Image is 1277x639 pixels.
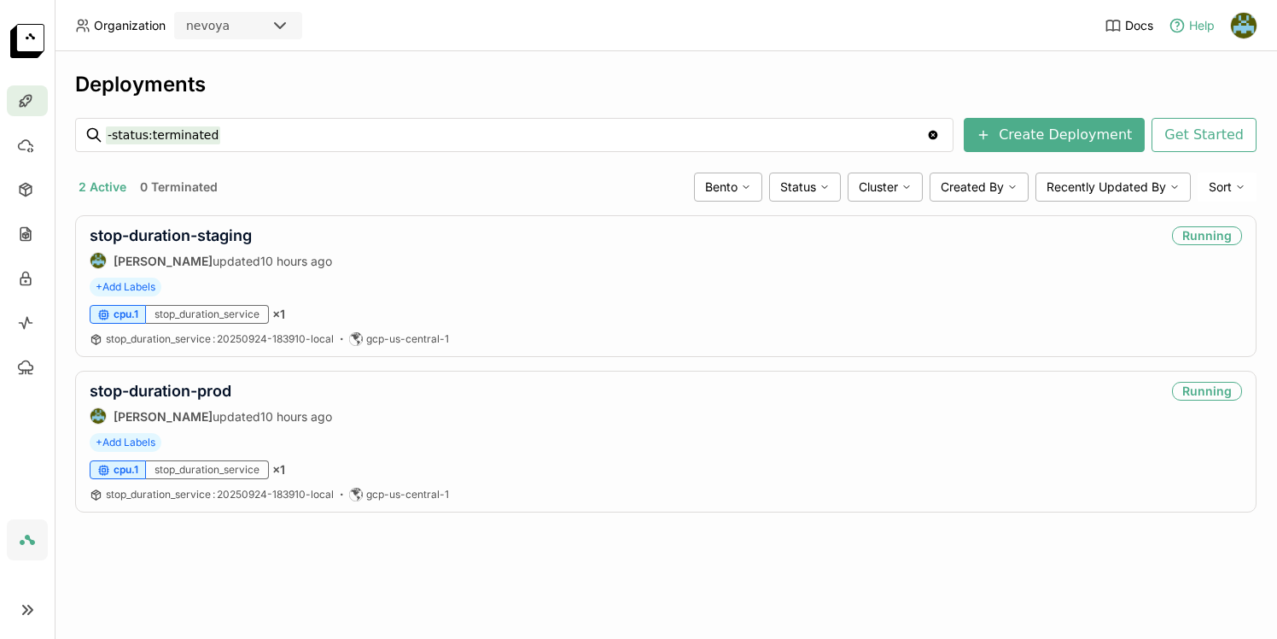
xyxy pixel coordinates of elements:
[114,308,138,321] span: cpu.1
[1035,173,1191,202] div: Recently Updated By
[231,18,233,35] input: Selected nevoya.
[964,118,1145,152] button: Create Deployment
[1172,382,1242,401] div: Running
[90,253,106,268] img: Thomas Atwood
[272,307,285,322] span: × 1
[106,488,334,501] span: stop_duration_service 20250924-183910-local
[848,173,923,202] div: Cluster
[1172,226,1242,245] div: Running
[114,254,213,268] strong: [PERSON_NAME]
[106,332,334,346] a: stop_duration_service:20250924-183910-local
[1231,13,1257,38] img: Thomas Atwood
[90,433,161,452] span: +Add Labels
[213,332,215,345] span: :
[1152,118,1257,152] button: Get Started
[106,332,334,345] span: stop_duration_service 20250924-183910-local
[75,176,130,198] button: 2 Active
[146,460,269,479] div: stop_duration_service
[1047,179,1166,195] span: Recently Updated By
[146,305,269,324] div: stop_duration_service
[780,179,816,195] span: Status
[694,173,762,202] div: Bento
[366,332,449,346] span: gcp-us-central-1
[213,488,215,501] span: :
[1169,17,1215,34] div: Help
[114,463,138,477] span: cpu.1
[1105,17,1153,34] a: Docs
[366,488,449,501] span: gcp-us-central-1
[90,252,332,269] div: updated
[930,173,1029,202] div: Created By
[1189,18,1215,33] span: Help
[1198,173,1257,202] div: Sort
[260,409,332,424] span: 10 hours ago
[90,278,161,296] span: +Add Labels
[926,128,940,142] svg: Clear value
[75,72,1257,97] div: Deployments
[186,17,230,34] div: nevoya
[859,179,898,195] span: Cluster
[10,24,44,58] img: logo
[90,408,106,424] img: Thomas Atwood
[106,121,926,149] input: Search
[94,18,166,33] span: Organization
[260,254,332,268] span: 10 hours ago
[1125,18,1153,33] span: Docs
[941,179,1004,195] span: Created By
[106,488,334,501] a: stop_duration_service:20250924-183910-local
[90,382,231,400] a: stop-duration-prod
[1209,179,1232,195] span: Sort
[769,173,841,202] div: Status
[114,409,213,424] strong: [PERSON_NAME]
[705,179,738,195] span: Bento
[137,176,221,198] button: 0 Terminated
[272,462,285,478] span: × 1
[90,226,252,244] a: stop-duration-staging
[90,407,332,425] div: updated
